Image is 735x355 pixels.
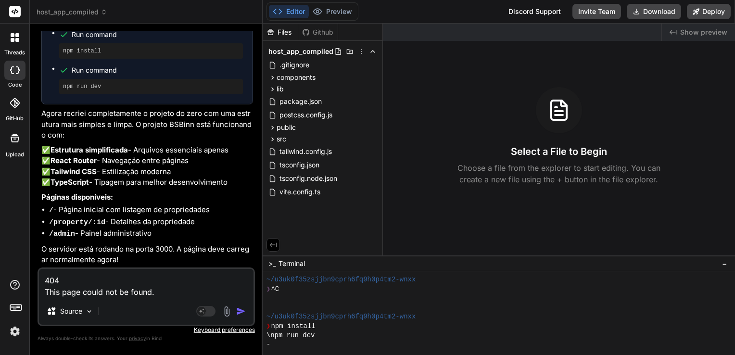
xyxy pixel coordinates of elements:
[266,312,416,321] span: ~/u3uk0f35zsjjbn9cprh6fq9h0p4tm2-wnxx
[269,5,309,18] button: Editor
[279,159,320,171] span: tsconfig.json
[266,275,416,284] span: ~/u3uk0f35zsjjbn9cprh6fq9h0p4tm2-wnxx
[271,285,279,294] span: ^C
[279,96,323,107] span: package.json
[85,307,93,316] img: Pick Models
[49,216,253,228] li: - Detalhes da propriedade
[51,167,97,176] strong: Tailwind CSS
[221,306,232,317] img: attachment
[298,27,338,37] div: Github
[271,322,315,331] span: npm install
[279,59,310,71] span: .gitignore
[279,259,305,268] span: Terminal
[627,4,681,19] button: Download
[263,27,298,37] div: Files
[129,335,146,341] span: privacy
[266,322,271,331] span: ❯
[236,306,246,316] img: icon
[7,323,23,340] img: settings
[266,340,270,349] span: -
[451,162,667,185] p: Choose a file from the explorer to start editing. You can create a new file using the + button in...
[38,326,255,334] p: Keyboard preferences
[277,134,286,144] span: src
[49,218,105,227] code: /property/:id
[41,145,253,188] p: ✅ - Arquivos essenciais apenas ✅ - Navegação entre páginas ✅ - Estilização moderna ✅ - Tipagem pa...
[41,244,253,266] p: O servidor está rodando na porta 3000. A página deve carregar normalmente agora!
[266,331,315,340] span: \npm run dev
[277,123,296,132] span: public
[277,84,284,94] span: lib
[266,285,271,294] span: ❯
[41,108,253,141] p: Agora recriei completamente o projeto do zero com uma estrutura mais simples e limpa. O projeto B...
[63,83,239,90] pre: npm run dev
[49,206,53,215] code: /
[41,192,113,202] strong: Páginas disponíveis:
[572,4,621,19] button: Invite Team
[49,204,253,216] li: - Página inicial com listagem de propriedades
[503,4,567,19] div: Discord Support
[49,228,253,240] li: - Painel administrativo
[60,306,82,316] p: Source
[51,177,89,187] strong: TypeScript
[722,259,727,268] span: −
[720,256,729,271] button: −
[37,7,107,17] span: host_app_compiled
[268,259,276,268] span: >_
[279,146,333,157] span: tailwind.config.js
[6,114,24,123] label: GitHub
[277,73,316,82] span: components
[279,109,333,121] span: postcss.config.js
[268,47,333,56] span: host_app_compiled
[309,5,356,18] button: Preview
[49,230,75,238] code: /admin
[38,334,255,343] p: Always double-check its answers. Your in Bind
[279,186,321,198] span: vite.config.ts
[51,145,128,154] strong: Estrutura simplificada
[687,4,731,19] button: Deploy
[63,47,239,55] pre: npm install
[72,65,243,75] span: Run command
[51,156,97,165] strong: React Router
[511,145,607,158] h3: Select a File to Begin
[8,81,22,89] label: code
[72,30,243,39] span: Run command
[6,151,24,159] label: Upload
[279,173,338,184] span: tsconfig.node.json
[680,27,727,37] span: Show preview
[39,269,253,298] textarea: 404 This page could not be found.
[4,49,25,57] label: threads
